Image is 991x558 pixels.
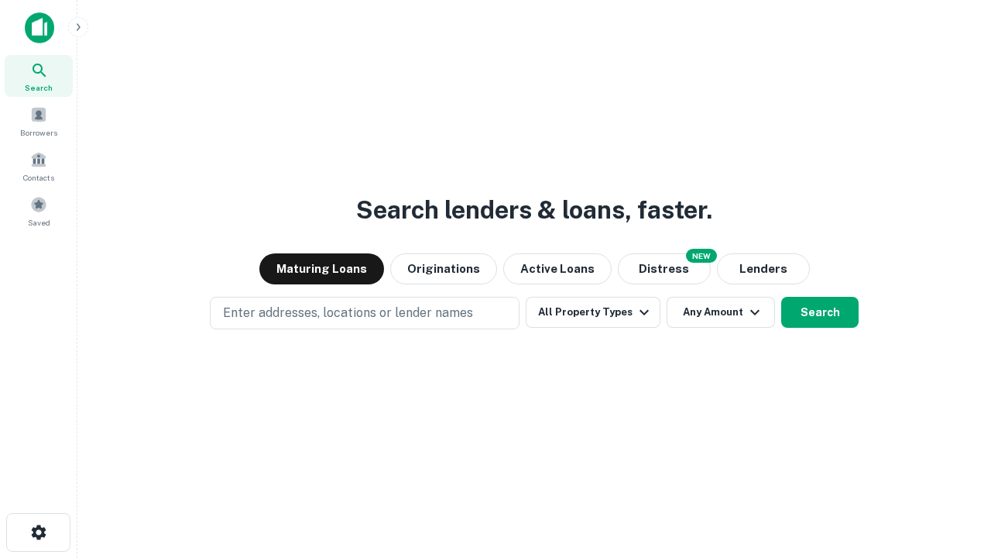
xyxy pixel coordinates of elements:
[717,253,810,284] button: Lenders
[28,216,50,229] span: Saved
[781,297,859,328] button: Search
[356,191,712,229] h3: Search lenders & loans, faster.
[526,297,660,328] button: All Property Types
[390,253,497,284] button: Originations
[5,145,73,187] a: Contacts
[5,100,73,142] a: Borrowers
[686,249,717,263] div: NEW
[25,12,54,43] img: capitalize-icon.png
[259,253,384,284] button: Maturing Loans
[618,253,711,284] button: Search distressed loans with lien and other non-mortgage details.
[5,190,73,232] a: Saved
[5,55,73,97] a: Search
[25,81,53,94] span: Search
[503,253,612,284] button: Active Loans
[20,126,57,139] span: Borrowers
[914,434,991,508] iframe: Chat Widget
[210,297,520,329] button: Enter addresses, locations or lender names
[667,297,775,328] button: Any Amount
[23,171,54,184] span: Contacts
[223,304,473,322] p: Enter addresses, locations or lender names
